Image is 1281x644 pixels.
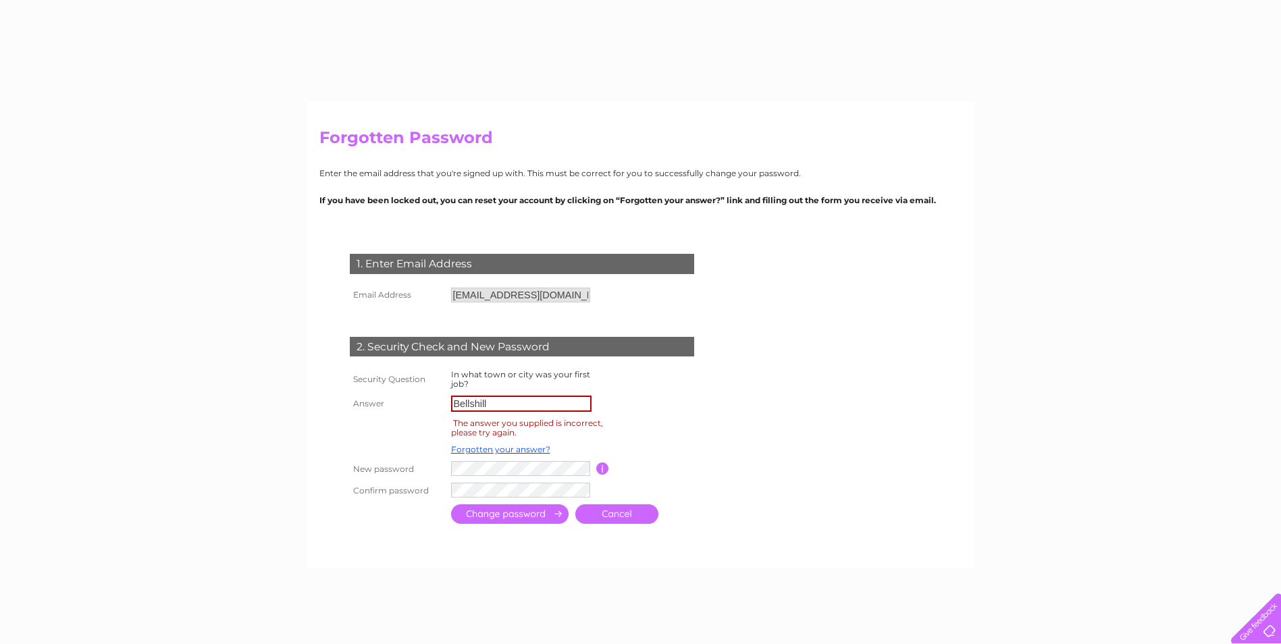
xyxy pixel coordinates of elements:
input: Information [596,462,609,475]
div: 1. Enter Email Address [350,254,694,274]
th: Security Question [346,367,448,392]
div: The answer you supplied is incorrect, please try again. [451,416,603,439]
p: Enter the email address that you're signed up with. This must be correct for you to successfully ... [319,167,962,180]
th: Confirm password [346,479,448,501]
th: New password [346,458,448,479]
th: Email Address [346,284,448,306]
input: Submit [451,504,569,524]
div: 2. Security Check and New Password [350,337,694,357]
h2: Forgotten Password [319,128,962,154]
a: Forgotten your answer? [451,444,550,454]
a: Cancel [575,504,658,524]
label: In what town or city was your first job? [451,369,590,389]
p: If you have been locked out, you can reset your account by clicking on “Forgotten your answer?” l... [319,194,962,207]
th: Answer [346,392,448,415]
